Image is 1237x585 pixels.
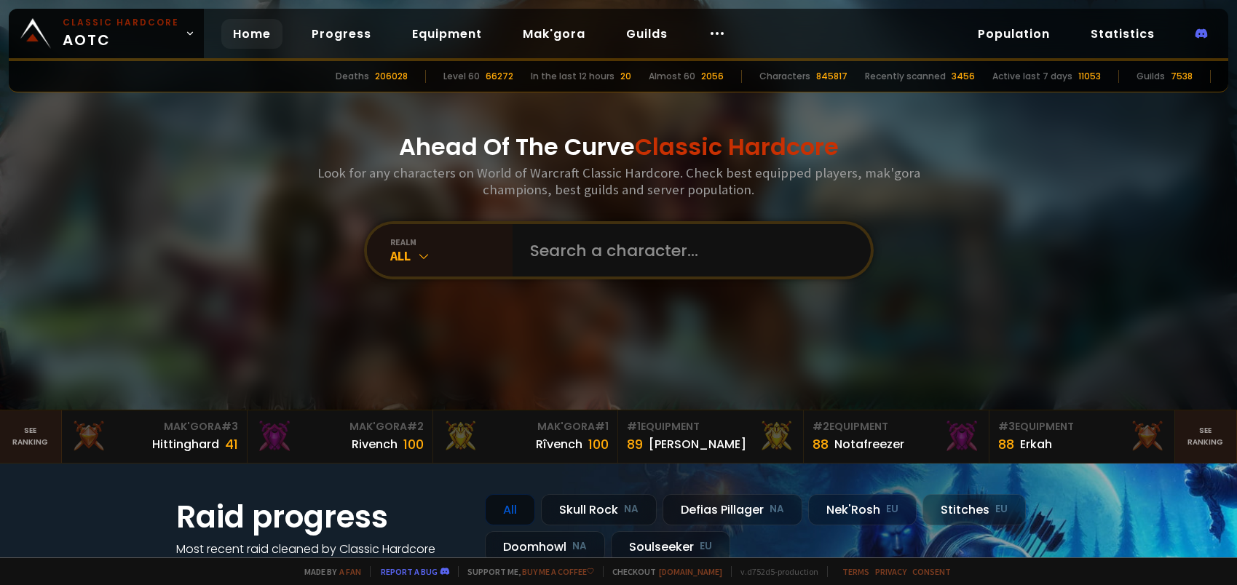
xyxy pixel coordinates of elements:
[400,19,494,49] a: Equipment
[759,70,810,83] div: Characters
[407,419,424,434] span: # 2
[433,410,619,463] a: Mak'Gora#1Rîvench100
[221,19,282,49] a: Home
[336,70,369,83] div: Deaths
[485,531,605,562] div: Doomhowl
[731,566,818,577] span: v. d752d5 - production
[511,19,597,49] a: Mak'gora
[912,566,951,577] a: Consent
[1175,410,1237,463] a: Seeranking
[522,566,594,577] a: Buy me a coffee
[9,9,204,58] a: Classic HardcoreAOTC
[649,70,695,83] div: Almost 60
[770,502,784,517] small: NA
[225,434,238,454] div: 41
[403,434,424,454] div: 100
[922,494,1026,525] div: Stitches
[256,419,424,434] div: Mak'Gora
[816,70,847,83] div: 845817
[176,540,467,576] h4: Most recent raid cleaned by Classic Hardcore guilds
[375,70,408,83] div: 206028
[1020,435,1052,453] div: Erkah
[442,419,609,434] div: Mak'Gora
[485,494,535,525] div: All
[62,410,248,463] a: Mak'Gora#3Hittinghard41
[875,566,906,577] a: Privacy
[352,435,398,453] div: Rivench
[300,19,383,49] a: Progress
[701,70,724,83] div: 2056
[296,566,361,577] span: Made by
[808,494,917,525] div: Nek'Rosh
[572,539,587,554] small: NA
[339,566,361,577] a: a fan
[992,70,1072,83] div: Active last 7 days
[614,19,679,49] a: Guilds
[63,16,179,29] small: Classic Hardcore
[663,494,802,525] div: Defias Pillager
[813,434,829,454] div: 88
[813,419,829,434] span: # 2
[152,435,219,453] div: Hittinghard
[620,70,631,83] div: 20
[390,236,513,247] div: realm
[443,70,480,83] div: Level 60
[649,435,746,453] div: [PERSON_NAME]
[995,502,1008,517] small: EU
[865,70,946,83] div: Recently scanned
[618,410,804,463] a: #1Equipment89[PERSON_NAME]
[1171,70,1193,83] div: 7538
[627,419,794,434] div: Equipment
[399,130,839,164] h1: Ahead Of The Curve
[627,434,643,454] div: 89
[541,494,657,525] div: Skull Rock
[624,502,639,517] small: NA
[842,566,869,577] a: Terms
[458,566,594,577] span: Support me,
[221,419,238,434] span: # 3
[998,419,1166,434] div: Equipment
[536,435,582,453] div: Rîvench
[312,164,926,198] h3: Look for any characters on World of Warcraft Classic Hardcore. Check best equipped players, mak'g...
[700,539,712,554] small: EU
[804,410,989,463] a: #2Equipment88Notafreezer
[813,419,980,434] div: Equipment
[595,419,609,434] span: # 1
[588,434,609,454] div: 100
[176,494,467,540] h1: Raid progress
[627,419,641,434] span: # 1
[834,435,904,453] div: Notafreezer
[998,419,1015,434] span: # 3
[659,566,722,577] a: [DOMAIN_NAME]
[381,566,438,577] a: Report a bug
[611,531,730,562] div: Soulseeker
[635,130,839,163] span: Classic Hardcore
[390,247,513,264] div: All
[531,70,614,83] div: In the last 12 hours
[63,16,179,51] span: AOTC
[486,70,513,83] div: 66272
[1078,70,1101,83] div: 11053
[989,410,1175,463] a: #3Equipment88Erkah
[1137,70,1165,83] div: Guilds
[952,70,975,83] div: 3456
[886,502,898,517] small: EU
[603,566,722,577] span: Checkout
[1079,19,1166,49] a: Statistics
[966,19,1062,49] a: Population
[248,410,433,463] a: Mak'Gora#2Rivench100
[71,419,238,434] div: Mak'Gora
[998,434,1014,454] div: 88
[521,224,853,276] input: Search a character...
